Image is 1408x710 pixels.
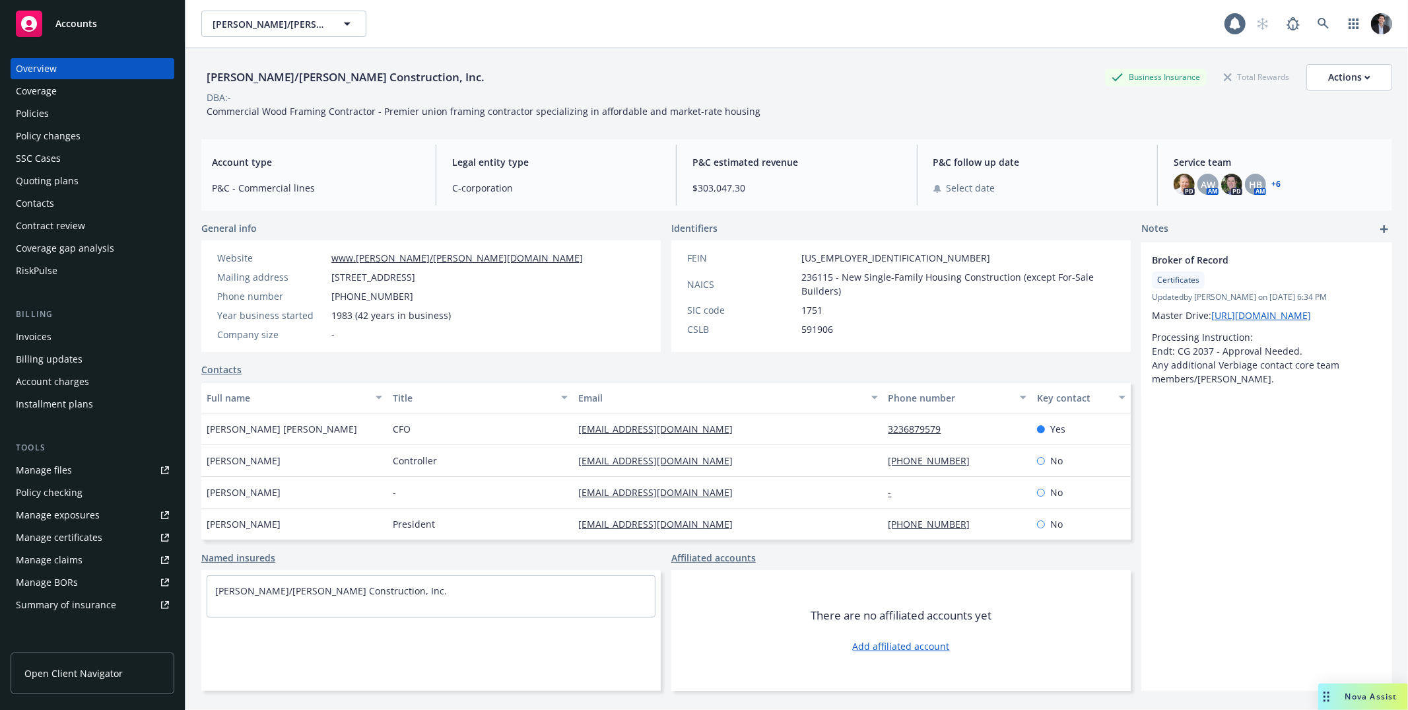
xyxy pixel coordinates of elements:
span: - [393,485,396,499]
div: Policy checking [16,482,83,503]
div: Contract review [16,215,85,236]
a: [PERSON_NAME]/[PERSON_NAME] Construction, Inc. [215,585,447,597]
span: P&C estimated revenue [692,155,900,169]
div: Coverage gap analysis [16,238,114,259]
div: Coverage [16,81,57,102]
button: Full name [201,382,387,413]
a: Contract review [11,215,174,236]
a: Contacts [11,193,174,214]
button: Title [387,382,574,413]
a: [URL][DOMAIN_NAME] [1211,309,1311,322]
a: [EMAIL_ADDRESS][DOMAIN_NAME] [578,423,743,435]
img: photo [1371,13,1392,34]
div: Broker of RecordCertificatesUpdatedby [PERSON_NAME] on [DATE] 6:34 PMMaster Drive:[URL][DOMAIN_NA... [1141,242,1392,396]
div: Title [393,391,554,405]
span: [PERSON_NAME] [PERSON_NAME] [207,422,357,436]
span: C-corporation [452,181,660,195]
div: Summary of insurance [16,594,116,616]
a: Switch app [1341,11,1367,37]
span: 236115 - New Single-Family Housing Construction (except For-Sale Builders) [801,270,1115,298]
div: CSLB [687,322,796,336]
div: Policy changes [16,125,81,147]
p: Processing Instruction: Endt: CG 2037 - Approval Needed. Any additional Verbiage contact core tea... [1152,330,1382,386]
a: Manage certificates [11,527,174,548]
div: [PERSON_NAME]/[PERSON_NAME] Construction, Inc. [201,69,490,86]
div: Company size [217,328,326,341]
a: Affiliated accounts [671,551,756,565]
span: Open Client Navigator [24,666,123,680]
div: Manage exposures [16,505,100,526]
span: Accounts [55,18,97,29]
span: Certificates [1157,274,1199,286]
span: Account type [212,155,420,169]
a: Named insureds [201,551,275,565]
a: Summary of insurance [11,594,174,616]
div: Manage certificates [16,527,102,548]
span: President [393,517,435,531]
div: Mailing address [217,270,326,284]
a: Start snowing [1250,11,1276,37]
a: Add affiliated account [853,639,950,653]
span: Notes [1141,221,1168,237]
span: [PERSON_NAME]/[PERSON_NAME] Construction, Inc. [213,17,327,31]
div: Quoting plans [16,170,79,192]
div: Drag to move [1318,684,1335,710]
span: General info [201,221,257,235]
div: DBA: - [207,90,231,104]
span: P&C - Commercial lines [212,181,420,195]
button: Phone number [883,382,1032,413]
div: Actions [1328,65,1370,90]
span: 591906 [801,322,833,336]
span: Select date [947,181,995,195]
span: Commercial Wood Framing Contractor - Premier union framing contractor specializing in affordable ... [207,105,760,118]
a: Manage exposures [11,505,174,526]
div: Year business started [217,308,326,322]
a: [EMAIL_ADDRESS][DOMAIN_NAME] [578,454,743,467]
button: Email [573,382,883,413]
span: [PERSON_NAME] [207,485,281,499]
span: Yes [1050,422,1065,436]
a: [PHONE_NUMBER] [888,454,981,467]
span: Nova Assist [1345,691,1397,702]
span: [PHONE_NUMBER] [331,289,413,303]
div: Overview [16,58,57,79]
div: Policies [16,103,49,124]
a: Manage claims [11,550,174,571]
a: 3236879579 [888,423,952,435]
div: Phone number [217,289,326,303]
button: Key contact [1032,382,1131,413]
a: Coverage gap analysis [11,238,174,259]
div: Manage files [16,460,72,481]
div: Installment plans [16,394,93,415]
div: Full name [207,391,368,405]
div: Manage BORs [16,572,78,593]
a: SSC Cases [11,148,174,169]
div: Billing [11,308,174,321]
button: Actions [1306,64,1392,90]
div: SIC code [687,303,796,317]
div: Phone number [888,391,1012,405]
button: Nova Assist [1318,684,1408,710]
a: Invoices [11,326,174,347]
span: [PERSON_NAME] [207,454,281,468]
a: Search [1310,11,1337,37]
span: CFO [393,422,411,436]
button: [PERSON_NAME]/[PERSON_NAME] Construction, Inc. [201,11,366,37]
span: Controller [393,454,437,468]
a: [PHONE_NUMBER] [888,518,981,530]
a: - [888,486,902,499]
span: [STREET_ADDRESS] [331,270,415,284]
a: Installment plans [11,394,174,415]
div: Total Rewards [1217,69,1296,85]
a: Quoting plans [11,170,174,192]
span: 1983 (42 years in business) [331,308,451,322]
div: Account charges [16,371,89,392]
a: Coverage [11,81,174,102]
img: photo [1221,174,1242,195]
div: Website [217,251,326,265]
img: photo [1174,174,1195,195]
a: RiskPulse [11,260,174,281]
a: Policy checking [11,482,174,503]
span: AW [1201,178,1215,192]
